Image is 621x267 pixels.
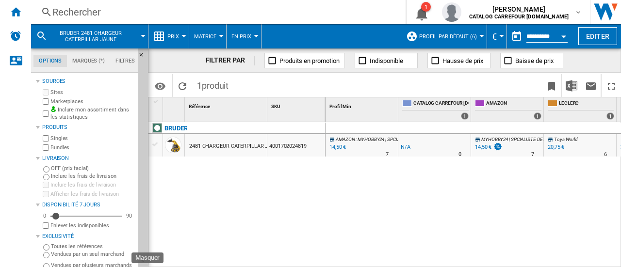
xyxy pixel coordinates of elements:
[194,24,221,48] button: Matrice
[355,53,418,68] button: Indisponible
[202,80,229,91] span: produit
[43,98,49,105] input: Marketplaces
[43,244,49,251] input: Toutes les références
[138,48,150,66] button: Masquer
[421,2,431,12] div: 1
[473,97,543,122] div: AMAZON 1 offers sold by AMAZON
[400,97,471,122] div: CATALOG CARREFOUR [DOMAIN_NAME] 1 offers sold by CATALOG CARREFOUR JOUET.FR
[52,5,380,19] div: Rechercher
[386,150,389,159] div: Délai de livraison : 7 jours
[271,104,280,109] span: SKU
[42,233,134,240] div: Exclusivité
[50,89,134,96] label: Sites
[41,212,49,220] div: 0
[492,24,502,48] button: €
[50,222,134,229] label: Enlever les indisponibles
[164,123,187,134] div: Cliquez pour filtrer sur cette marque
[548,144,564,150] div: 20,75 €
[67,55,110,67] md-tab-item: Marques (*)
[493,142,503,151] img: promotionV3.png
[43,144,49,151] input: Bundles
[165,97,184,112] div: Sort None
[578,27,617,45] button: Editer
[124,212,134,220] div: 90
[43,182,49,188] input: Inclure les frais de livraison
[515,57,554,64] span: Baisse de prix
[50,190,134,198] label: Afficher les frais de livraison
[555,26,572,44] button: Open calendar
[43,89,49,95] input: Sites
[50,98,134,105] label: Marketplaces
[269,97,325,112] div: Sort None
[469,14,569,20] b: CATALOG CARREFOUR [DOMAIN_NAME]
[231,33,251,40] span: En Prix
[43,222,49,229] input: Afficher les frais de livraison
[562,74,581,97] button: Télécharger au format Excel
[43,252,49,258] input: Vendues par un seul marchand
[33,55,67,67] md-tab-item: Options
[231,24,256,48] button: En Prix
[51,165,134,172] label: OFF (prix facial)
[43,174,49,180] input: Inclure les frais de livraison
[51,30,130,43] span: BRUDER 2481 CHARGEUR CATERPILLAR JAUNE
[43,108,49,120] input: Inclure mon assortiment dans les statistiques
[546,97,616,122] div: LECLERC 1 offers sold by LECLERC
[370,57,403,64] span: Indisponible
[461,112,469,120] div: 1 offers sold by CATALOG CARREFOUR JOUET.FR
[51,243,134,250] label: Toutes les références
[419,24,482,48] button: Profil par défaut (6)
[559,100,614,108] span: LECLERC
[500,53,563,68] button: Baisse de prix
[269,97,325,112] div: SKU Sort None
[50,106,134,121] label: Inclure mon assortiment dans les statistiques
[566,80,577,92] img: excel-24x24.png
[604,150,607,159] div: Délai de livraison : 6 jours
[327,97,398,112] div: Sort None
[279,57,340,64] span: Produits en promotion
[486,100,541,108] span: AMAZON
[187,97,267,112] div: Référence Sort None
[173,74,192,97] button: Recharger
[267,134,325,157] div: 4001702024819
[328,142,346,152] div: Mise à jour : vendredi 29 août 2025 01:28
[51,251,134,258] label: Vendues par un seul marchand
[187,97,267,112] div: Sort None
[406,24,482,48] div: Profil par défaut (6)
[356,137,498,142] span: : MYHOBBY24 | SPCIALISTE DES LOISIRS POUR [GEOGRAPHIC_DATA]
[602,74,621,97] button: Plein écran
[43,166,49,173] input: OFF (prix facial)
[150,77,170,94] button: Options
[534,112,541,120] div: 1 offers sold by AMAZON
[36,24,143,48] div: BRUDER 2481 CHARGEUR CATERPILLAR JAUNE
[42,201,134,209] div: Disponibilité 7 Jours
[442,57,483,64] span: Hausse de prix
[153,24,184,48] div: Prix
[401,142,410,152] div: N/A
[51,173,134,180] label: Inclure les frais de livraison
[327,97,398,112] div: Profil Min Sort None
[42,78,134,85] div: Sources
[531,150,534,159] div: Délai de livraison : 7 jours
[329,104,351,109] span: Profil Min
[469,4,569,14] span: [PERSON_NAME]
[167,33,179,40] span: Prix
[42,155,134,162] div: Livraison
[50,181,134,188] label: Inclure les frais de livraison
[192,74,233,94] span: 1
[413,100,469,108] span: CATALOG CARREFOUR [DOMAIN_NAME]
[51,24,139,48] button: BRUDER 2481 CHARGEUR CATERPILLAR JAUNE
[206,56,255,65] div: FILTRER PAR
[50,211,122,221] md-slider: Disponibilité
[189,135,281,157] div: 2481 CHARGEUR CATERPILLAR JAUNE
[475,144,491,150] div: 14,50 €
[581,74,601,97] button: Envoyer ce rapport par email
[43,191,49,197] input: Afficher les frais de livraison
[542,74,561,97] button: Créer un favoris
[554,137,577,142] span: Toys World
[50,106,56,112] img: mysite-bg-18x18.png
[10,30,21,42] img: alerts-logo.svg
[42,124,134,131] div: Produits
[194,33,216,40] span: Matrice
[336,137,355,142] span: AMAZON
